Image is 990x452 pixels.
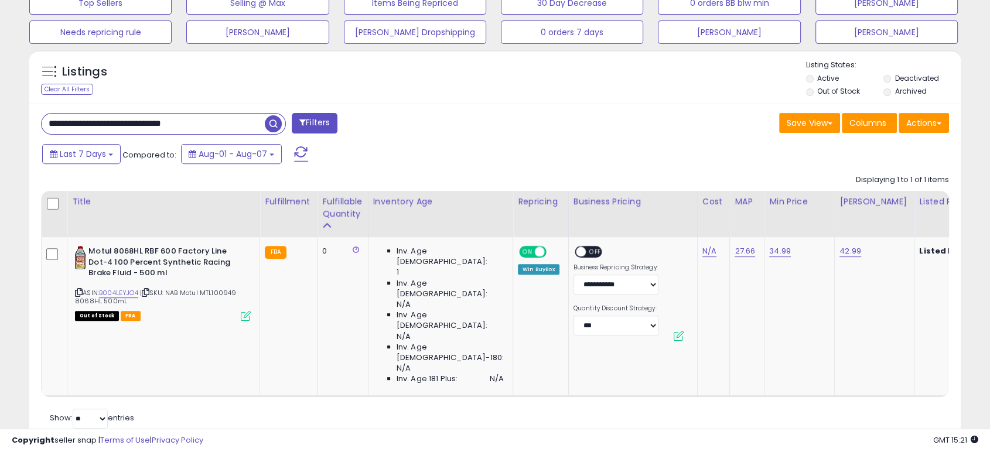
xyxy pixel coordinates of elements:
[397,299,411,310] span: N/A
[520,247,535,257] span: ON
[397,246,504,267] span: Inv. Age [DEMOGRAPHIC_DATA]:
[895,73,939,83] label: Deactivated
[397,267,399,278] span: 1
[397,363,411,374] span: N/A
[29,20,172,44] button: Needs repricing rule
[815,20,958,44] button: [PERSON_NAME]
[899,113,949,133] button: Actions
[518,264,559,275] div: Win BuyBox
[41,84,93,95] div: Clear All Filters
[60,148,106,160] span: Last 7 Days
[518,196,564,208] div: Repricing
[573,263,658,272] label: Business Repricing Strategy:
[501,20,643,44] button: 0 orders 7 days
[397,310,504,331] span: Inv. Age [DEMOGRAPHIC_DATA]:
[12,435,203,446] div: seller snap | |
[839,245,861,257] a: 42.99
[42,144,121,164] button: Last 7 Days
[122,149,176,160] span: Compared to:
[344,20,486,44] button: [PERSON_NAME] Dropshipping
[75,311,119,321] span: All listings that are currently out of stock and unavailable for purchase on Amazon
[702,196,725,208] div: Cost
[121,311,141,321] span: FBA
[573,196,692,208] div: Business Pricing
[75,288,236,306] span: | SKU: NAB Motul MTL100949 8068HL 500mL
[199,148,267,160] span: Aug-01 - Aug-07
[181,144,282,164] button: Aug-01 - Aug-07
[769,196,829,208] div: Min Price
[265,196,312,208] div: Fulfillment
[397,278,504,299] span: Inv. Age [DEMOGRAPHIC_DATA]:
[152,434,203,446] a: Privacy Policy
[933,434,978,446] span: 2025-08-15 15:21 GMT
[839,196,909,208] div: [PERSON_NAME]
[292,113,337,133] button: Filters
[99,288,138,298] a: B004LEYJO4
[735,245,755,257] a: 27.66
[186,20,329,44] button: [PERSON_NAME]
[397,342,504,363] span: Inv. Age [DEMOGRAPHIC_DATA]-180:
[702,245,716,257] a: N/A
[817,73,839,83] label: Active
[545,247,564,257] span: OFF
[806,60,961,71] p: Listing States:
[322,246,359,256] div: 0
[658,20,800,44] button: [PERSON_NAME]
[779,113,840,133] button: Save View
[817,86,860,96] label: Out of Stock
[895,86,927,96] label: Archived
[75,246,251,320] div: ASIN:
[72,196,255,208] div: Title
[88,246,231,282] b: Motul 8068HL RBF 600 Factory Line Dot-4 100 Percent Synthetic Racing Brake Fluid - 500 ml
[397,331,411,342] span: N/A
[265,246,286,259] small: FBA
[62,64,107,80] h5: Listings
[50,412,134,423] span: Show: entries
[75,246,86,269] img: 41IWi1V8DgL._SL40_.jpg
[856,174,949,186] div: Displaying 1 to 1 of 1 items
[849,117,886,129] span: Columns
[586,247,605,257] span: OFF
[769,245,791,257] a: 34.99
[322,196,363,220] div: Fulfillable Quantity
[100,434,150,446] a: Terms of Use
[397,374,458,384] span: Inv. Age 181 Plus:
[735,196,759,208] div: MAP
[373,196,508,208] div: Inventory Age
[842,113,897,133] button: Columns
[12,434,54,446] strong: Copyright
[573,304,658,313] label: Quantity Discount Strategy:
[919,245,972,256] b: Listed Price:
[490,374,504,384] span: N/A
